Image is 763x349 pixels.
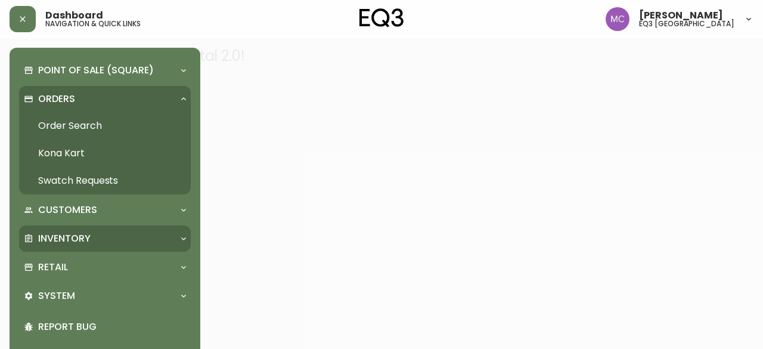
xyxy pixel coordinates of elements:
[38,289,75,302] p: System
[19,311,191,342] div: Report Bug
[19,140,191,167] a: Kona Kart
[19,112,191,140] a: Order Search
[19,197,191,223] div: Customers
[45,20,141,27] h5: navigation & quick links
[38,261,68,274] p: Retail
[639,11,723,20] span: [PERSON_NAME]
[19,283,191,309] div: System
[19,226,191,252] div: Inventory
[19,57,191,84] div: Point of Sale (Square)
[19,86,191,112] div: Orders
[45,11,103,20] span: Dashboard
[38,232,91,245] p: Inventory
[38,320,186,333] p: Report Bug
[639,20,734,27] h5: eq3 [GEOGRAPHIC_DATA]
[19,254,191,280] div: Retail
[359,8,404,27] img: logo
[38,64,154,77] p: Point of Sale (Square)
[38,92,75,106] p: Orders
[606,7,629,31] img: 6dbdb61c5655a9a555815750a11666cc
[19,167,191,194] a: Swatch Requests
[38,203,97,217] p: Customers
